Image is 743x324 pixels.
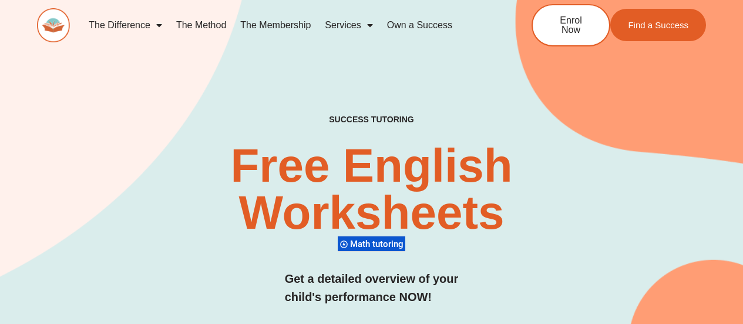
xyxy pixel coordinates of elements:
[82,12,493,39] nav: Menu
[169,12,233,39] a: The Method
[338,236,405,252] div: Math tutoring
[532,4,610,46] a: Enrol Now
[380,12,459,39] a: Own a Success
[233,12,318,39] a: The Membership
[318,12,379,39] a: Services
[550,16,591,35] span: Enrol Now
[82,12,169,39] a: The Difference
[350,239,407,249] span: Math tutoring
[628,21,688,29] span: Find a Success
[285,270,459,306] h3: Get a detailed overview of your child's performance NOW!
[273,115,470,125] h4: SUCCESS TUTORING​
[151,142,592,236] h2: Free English Worksheets​
[610,9,706,41] a: Find a Success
